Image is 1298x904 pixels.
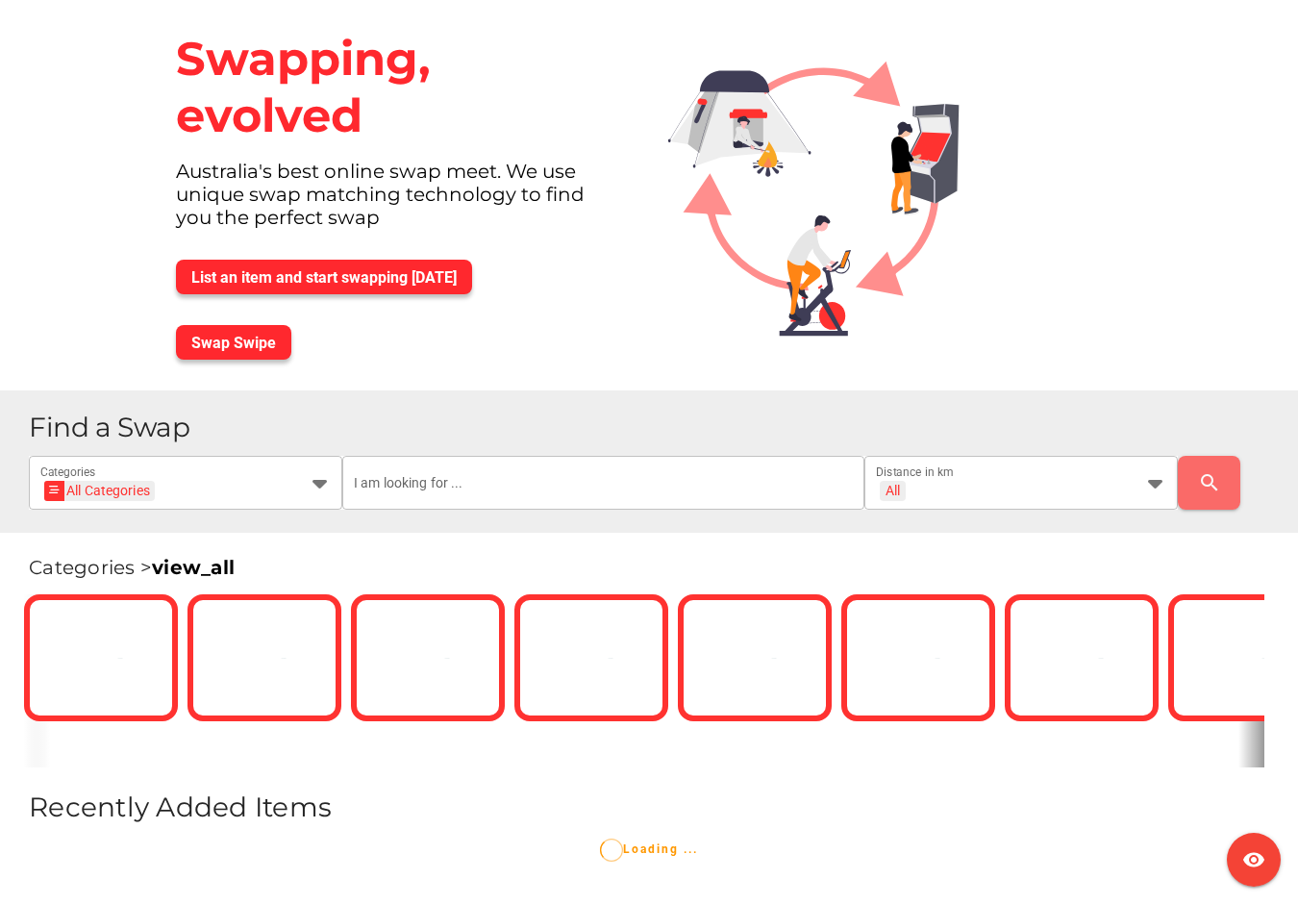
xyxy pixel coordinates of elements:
[176,260,472,294] button: List an item and start swapping [DATE]
[600,842,698,856] span: Loading ...
[176,325,291,360] button: Swap Swipe
[886,482,900,499] div: All
[191,334,276,352] span: Swap Swipe
[161,160,637,244] div: Australia's best online swap meet. We use unique swap matching technology to find you the perfect...
[29,791,332,823] span: Recently Added Items
[191,268,457,287] span: List an item and start swapping [DATE]
[354,456,853,510] input: I am looking for ...
[29,556,235,579] span: Categories >
[161,15,637,160] div: Swapping, evolved
[50,481,150,501] div: All Categories
[1242,848,1265,871] i: visibility
[152,556,235,579] a: view_all
[29,414,1283,441] h1: Find a Swap
[1198,471,1221,494] i: search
